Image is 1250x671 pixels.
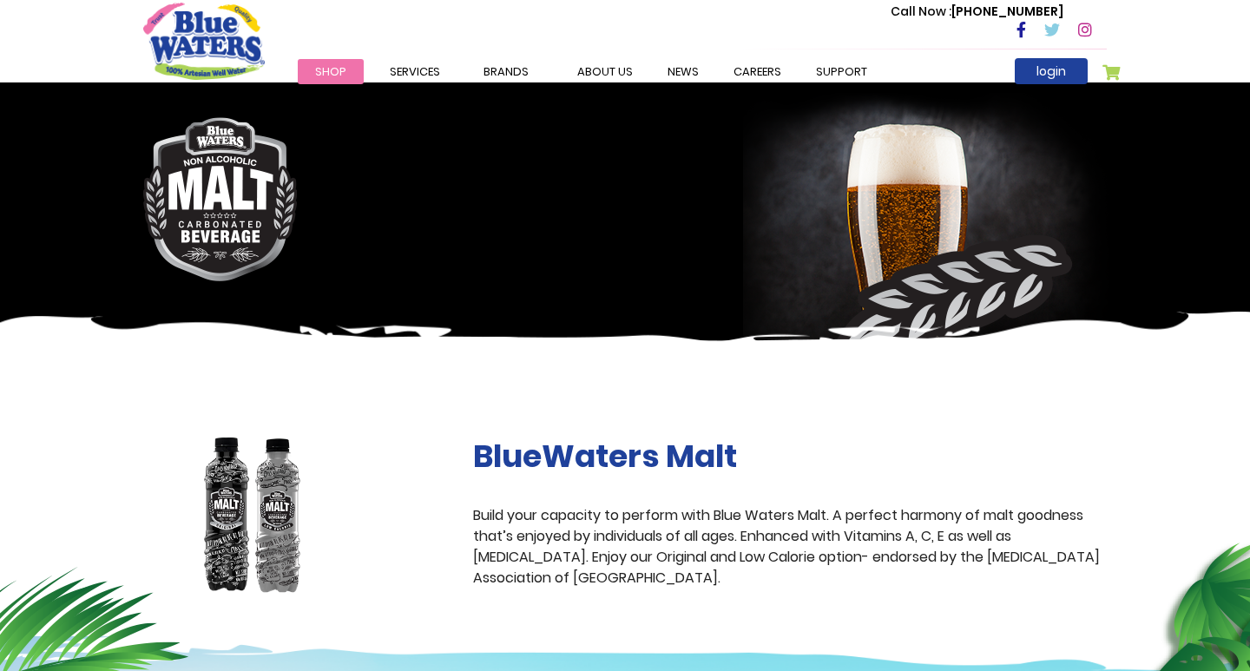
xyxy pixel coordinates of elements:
[560,59,650,84] a: about us
[799,59,885,84] a: support
[143,3,265,79] a: store logo
[891,3,951,20] span: Call Now :
[315,63,346,80] span: Shop
[891,3,1063,21] p: [PHONE_NUMBER]
[716,59,799,84] a: careers
[473,437,1107,475] h2: BlueWaters Malt
[650,59,716,84] a: News
[473,505,1107,589] p: Build your capacity to perform with Blue Waters Malt. A perfect harmony of malt goodness that’s e...
[743,91,1120,391] img: malt-banner-right.png
[484,63,529,80] span: Brands
[1015,58,1088,84] a: login
[143,117,298,281] img: malt-logo.png
[390,63,440,80] span: Services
